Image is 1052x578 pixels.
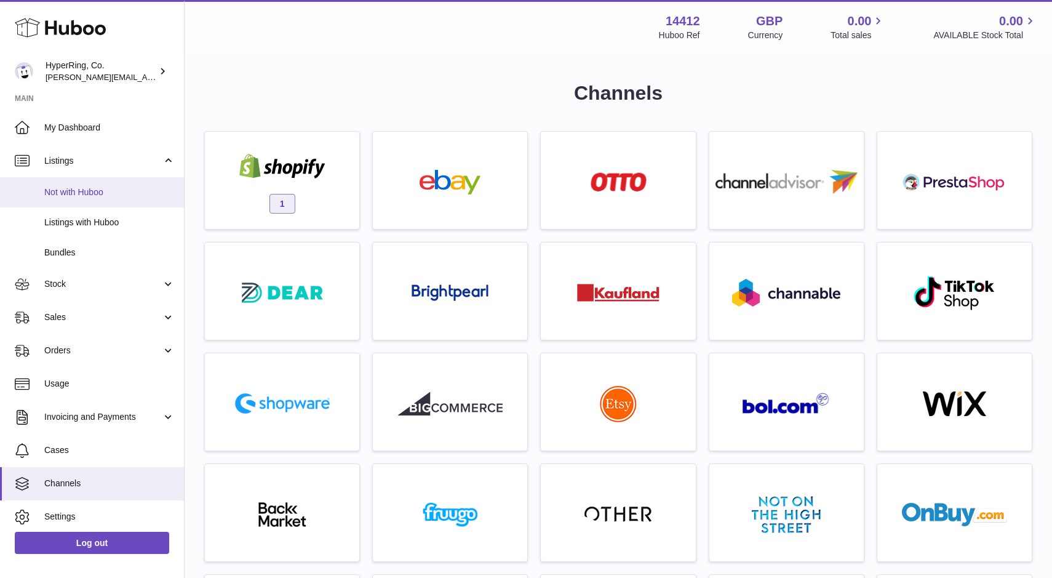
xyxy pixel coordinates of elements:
[883,249,1026,334] a: roseta-tiktokshop
[44,122,175,134] span: My Dashboard
[715,470,858,555] a: notonthehighstreet
[44,478,175,489] span: Channels
[379,138,521,223] a: ebay
[398,170,503,195] img: ebay
[211,138,353,223] a: shopify 1
[379,249,521,334] a: roseta-brightpearl
[44,511,175,523] span: Settings
[666,13,700,30] strong: 14412
[902,391,1006,416] img: wix
[44,444,175,456] span: Cases
[748,30,783,41] div: Currency
[659,30,700,41] div: Huboo Ref
[547,138,689,223] a: roseta-otto
[743,393,830,414] img: roseta-bol
[15,62,33,81] img: yoonil.choi@hyperring.co
[204,80,1032,106] h1: Channels
[883,470,1026,555] a: onbuy
[831,13,885,41] a: 0.00 Total sales
[577,284,659,302] img: roseta-kaufland
[848,13,872,30] span: 0.00
[44,311,162,323] span: Sales
[715,359,858,444] a: roseta-bol
[379,470,521,555] a: fruugo
[715,138,858,223] a: roseta-channel-advisor
[752,496,821,533] img: notonthehighstreet
[398,391,503,416] img: roseta-bigcommerce
[756,13,783,30] strong: GBP
[412,284,488,302] img: roseta-brightpearl
[269,194,295,214] span: 1
[230,388,335,419] img: roseta-shopware
[999,13,1023,30] span: 0.00
[584,505,652,524] img: other
[547,470,689,555] a: other
[238,279,327,307] img: roseta-dear
[46,72,247,82] span: [PERSON_NAME][EMAIL_ADDRESS][DOMAIN_NAME]
[46,60,156,83] div: HyperRing, Co.
[732,279,840,307] img: roseta-channable
[44,411,162,423] span: Invoicing and Payments
[44,278,162,290] span: Stock
[933,13,1037,41] a: 0.00 AVAILABLE Stock Total
[547,359,689,444] a: roseta-etsy
[831,30,885,41] span: Total sales
[211,359,353,444] a: roseta-shopware
[883,359,1026,444] a: wix
[379,359,521,444] a: roseta-bigcommerce
[230,502,335,527] img: backmarket
[211,249,353,334] a: roseta-dear
[547,249,689,334] a: roseta-kaufland
[600,385,637,422] img: roseta-etsy
[883,138,1026,223] a: roseta-prestashop
[715,249,858,334] a: roseta-channable
[715,170,858,194] img: roseta-channel-advisor
[591,172,647,191] img: roseta-otto
[44,155,162,167] span: Listings
[902,170,1006,195] img: roseta-prestashop
[902,502,1006,527] img: onbuy
[398,502,503,527] img: fruugo
[933,30,1037,41] span: AVAILABLE Stock Total
[211,470,353,555] a: backmarket
[44,217,175,228] span: Listings with Huboo
[44,345,162,356] span: Orders
[15,532,169,554] a: Log out
[44,187,175,198] span: Not with Huboo
[44,247,175,259] span: Bundles
[913,275,996,311] img: roseta-tiktokshop
[230,154,335,179] img: shopify
[44,378,175,390] span: Usage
